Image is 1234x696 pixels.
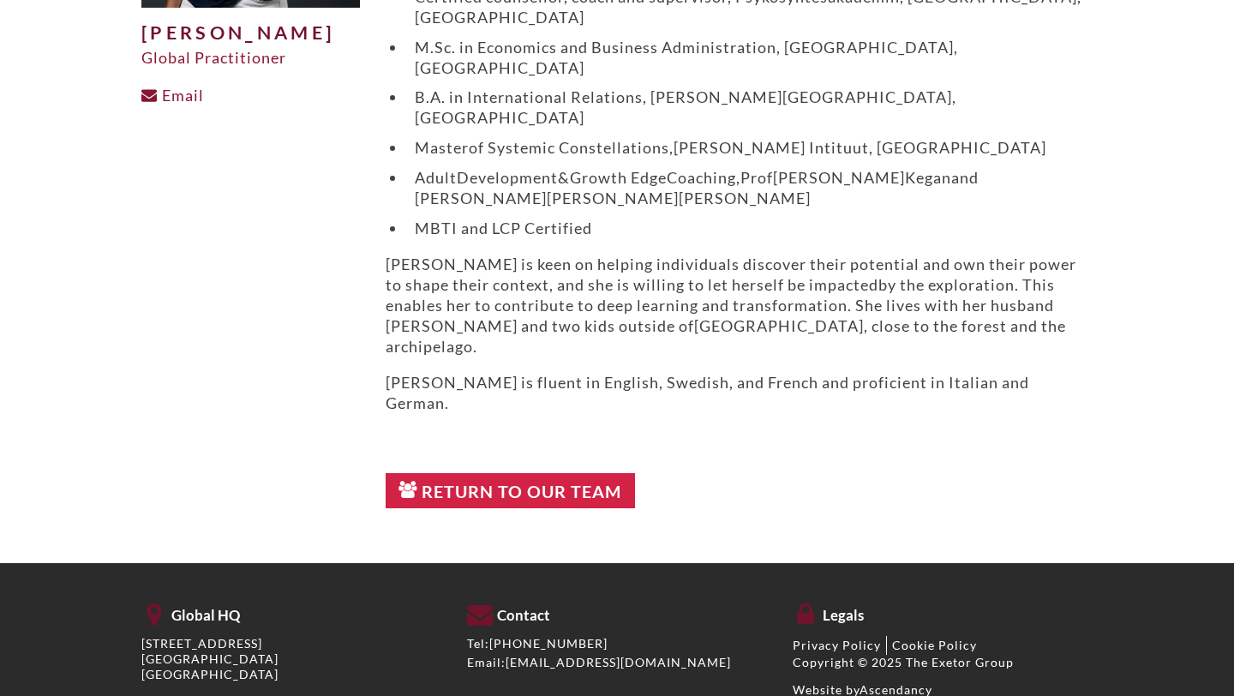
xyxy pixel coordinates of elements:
span: Coaching, [667,168,740,187]
span: & [558,168,570,187]
p: [STREET_ADDRESS] [GEOGRAPHIC_DATA] [GEOGRAPHIC_DATA] [141,636,441,683]
p: ​ [386,429,1093,449]
span: Intituut [809,138,869,157]
span: [PERSON_NAME] is keen on helping individuals discover their potential and own their power to shap... [386,255,1076,294]
span: MBTI and LCP Certified [415,219,592,237]
span: Adult [415,168,457,187]
div: Tel: [467,636,767,651]
h5: Global HQ [141,599,441,624]
span: Systemic [488,138,555,157]
a: Email [141,86,204,105]
li: ​ [406,167,1093,208]
li: ​ [406,218,1093,238]
a: Return to Our Team [386,473,635,509]
li: ​ [406,87,1093,128]
span: [PERSON_NAME] [679,189,811,207]
a: [EMAIL_ADDRESS][DOMAIN_NAME] [506,655,731,669]
li: ​ [406,37,1093,78]
div: Copyright © 2025 The Exetor Group [793,655,1093,670]
span: Kegan [905,168,951,187]
span: [PERSON_NAME] [674,138,806,157]
a: [PHONE_NUMBER] [489,636,608,651]
h5: Contact [467,599,767,624]
span: by the exploration. This enables her to contribute to deep learning and transformation. She lives... [386,275,1055,335]
span: Master [415,138,469,157]
span: Edge [631,168,667,187]
span: [PERSON_NAME] [547,189,679,207]
span: Development [457,168,558,187]
p: ​ [386,372,1093,413]
span: M [415,38,430,57]
div: Email: [467,655,767,670]
span: Growth [570,168,627,187]
span: [GEOGRAPHIC_DATA], close to the forest and the archipelago. [386,316,1066,356]
span: Prof [740,168,773,187]
span: , [GEOGRAPHIC_DATA] [869,138,1046,157]
a: Privacy Policy [793,638,881,652]
a: Cookie Policy [892,638,977,652]
span: of [469,138,484,157]
span: B.A. in International Relations, [PERSON_NAME][GEOGRAPHIC_DATA], [415,87,956,106]
span: [GEOGRAPHIC_DATA] [415,108,584,127]
span: [PERSON_NAME] is fluent in English, Swedish, and French and proficient in Italian and German. [386,373,1029,412]
span: .Sc. in Economics and Business Administration, [GEOGRAPHIC_DATA], [GEOGRAPHIC_DATA] [415,38,958,77]
p: ​ [386,254,1093,357]
h5: Legals [793,599,1093,624]
span: , [669,138,674,157]
div: Global Practitioner [141,47,360,68]
span: and [PERSON_NAME] [415,168,979,207]
span: [PERSON_NAME] [773,168,905,187]
h1: [PERSON_NAME] [141,23,360,44]
span: Constellations [559,138,669,157]
li: ​ [406,137,1093,158]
